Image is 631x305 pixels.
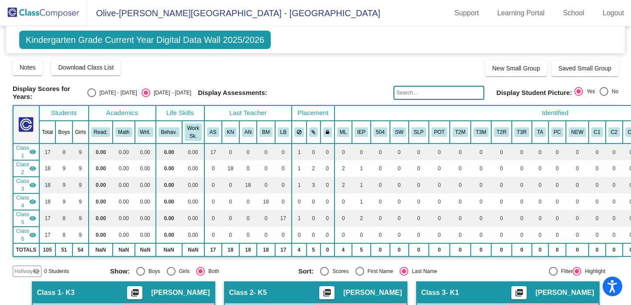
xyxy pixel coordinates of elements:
span: Display Assessments: [198,89,267,97]
td: Amy Naughten - K1 [13,177,39,193]
td: 0.00 [113,193,134,210]
td: 0 [429,177,450,193]
td: 0 [334,227,352,243]
button: TA [534,127,546,137]
mat-icon: visibility [29,198,36,205]
td: 51 [55,243,72,256]
td: 0 [471,193,492,210]
th: Allison Spaitis [204,121,222,144]
td: NaN [156,243,182,256]
td: 1 [292,144,307,160]
th: TA-Push In Support [532,121,548,144]
th: Keep away students [292,121,307,144]
td: 0 [239,210,257,227]
a: Support [448,6,486,20]
button: T2R [494,127,509,137]
td: 1 [352,177,371,193]
td: Allison Spaitis - K3 [13,144,39,160]
td: 8 [55,227,72,243]
th: Last Teacher [204,105,292,121]
td: NaN [113,243,134,256]
th: Girls [72,121,89,144]
td: 18 [39,177,55,193]
td: 0 [409,160,429,177]
button: Print Students Details [319,286,334,299]
td: 0 [548,210,566,227]
td: 0.00 [89,144,113,160]
button: LB [278,127,289,137]
td: 0 [491,227,511,243]
td: 0 [532,227,548,243]
button: POT [431,127,447,137]
td: 0 [409,227,429,243]
th: Academics [89,105,156,121]
td: 0 [589,210,606,227]
button: Work Sk. [185,123,202,141]
td: 0 [204,160,222,177]
td: 8 [55,210,72,227]
th: Speech [409,121,429,144]
button: C2 [608,127,620,137]
th: Students [39,105,89,121]
th: Parent Communication [548,121,566,144]
th: Cluster 1 [589,121,606,144]
td: 0 [606,144,623,160]
td: 0.00 [135,144,156,160]
td: 9 [72,144,89,160]
td: 0 [239,160,257,177]
td: 0 [471,227,492,243]
mat-radio-group: Select an option [574,87,618,98]
td: 0 [566,160,589,177]
td: 0 [512,193,532,210]
td: NaN [135,243,156,256]
td: 0 [307,144,321,160]
td: 0 [321,193,334,210]
td: 0 [222,210,239,227]
input: Search... [393,86,484,100]
button: ML [337,127,349,137]
td: 0 [334,210,352,227]
td: 0 [390,227,409,243]
td: 0 [371,193,390,210]
td: 9 [55,177,72,193]
button: T2M [452,127,468,137]
div: Yes [583,88,595,95]
button: IEP [355,127,368,137]
span: Class 6 [16,227,29,243]
td: 9 [55,193,72,210]
th: T2 Math Intervention [450,121,471,144]
td: 0 [352,144,371,160]
th: Amy Naughten [239,121,257,144]
td: 0 [566,210,589,227]
td: No teacher - No Class Name [13,227,39,243]
td: 18 [222,160,239,177]
td: 0 [429,227,450,243]
td: 0 [275,177,292,193]
button: 504 [373,127,387,137]
td: 0 [390,193,409,210]
td: 2 [352,210,371,227]
th: Cluster 2 [606,121,623,144]
button: SW [393,127,406,137]
td: 0 [321,160,334,177]
td: 3 [307,177,321,193]
th: T3 Reading Intervention [512,121,532,144]
th: Keep with students [307,121,321,144]
button: AS [207,127,219,137]
td: 0 [566,177,589,193]
td: 0 [491,210,511,227]
td: 0.00 [113,210,134,227]
td: 18 [257,193,275,210]
td: 1 [292,210,307,227]
td: 0.00 [182,210,204,227]
td: 0.00 [156,144,182,160]
button: Notes [13,60,43,75]
td: 0 [371,144,390,160]
td: 0 [204,210,222,227]
td: 18 [39,160,55,177]
td: 0 [409,177,429,193]
td: TOTALS [13,243,39,256]
td: 0 [548,177,566,193]
td: 0 [491,144,511,160]
th: Placement [292,105,334,121]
